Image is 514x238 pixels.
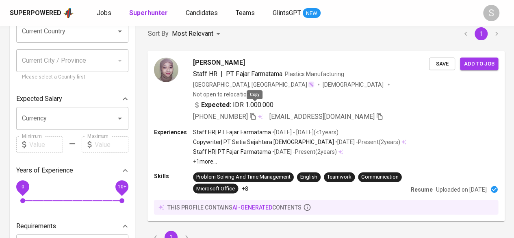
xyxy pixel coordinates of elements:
p: +8 [241,184,248,192]
p: Staff HR | PT Fajar Farmatama [193,148,271,156]
div: Communication [361,173,398,181]
span: Teams [236,9,255,17]
p: Staff HR | PT Fajar Farmatama [193,128,271,136]
div: Most Relevant [172,26,223,41]
a: Superhunter [129,8,169,18]
button: Add to job [460,57,498,70]
span: Save [433,59,451,68]
a: GlintsGPT NEW [273,8,321,18]
span: [PERSON_NAME] [193,57,245,67]
input: Value [95,136,128,153]
p: • [DATE] - Present ( 2 years ) [334,138,400,146]
button: page 1 [475,27,488,40]
button: Save [429,57,455,70]
span: Candidates [186,9,218,17]
p: this profile contains contents [167,203,301,211]
div: [GEOGRAPHIC_DATA], [GEOGRAPHIC_DATA] [193,80,314,88]
a: Candidates [186,8,219,18]
span: | [221,69,223,79]
div: Microsoft Office [196,185,235,192]
p: Most Relevant [172,29,213,39]
p: Copywriter | PT Setia Sejahtera [DEMOGRAPHIC_DATA] [193,138,334,146]
span: [DEMOGRAPHIC_DATA] [323,80,384,88]
b: Superhunter [129,9,168,17]
a: Superpoweredapp logo [10,7,74,19]
div: Expected Salary [16,91,128,107]
span: AI-generated [232,204,272,210]
b: Expected: [201,100,231,109]
a: Teams [236,8,256,18]
span: Jobs [97,9,111,17]
button: Open [114,113,126,124]
span: PT Fajar Farmatama [226,70,282,77]
img: magic_wand.svg [308,81,314,87]
div: Problem Solving And Time Management [196,173,291,181]
img: d098c608549b0cc48cfd8a05842b22df.jpg [154,57,178,82]
p: Requirements [16,221,56,231]
div: Superpowered [10,9,61,18]
nav: pagination navigation [458,27,504,40]
p: Expected Salary [16,94,62,104]
span: Add to job [464,59,494,68]
input: Value [29,136,63,153]
div: English [300,173,317,181]
img: app logo [63,7,74,19]
p: • [DATE] - [DATE] ( <1 years ) [271,128,338,136]
span: Plastics Manufacturing [285,70,344,77]
span: 10+ [117,184,126,190]
div: Requirements [16,218,128,234]
div: S [483,5,499,21]
p: Years of Experience [16,166,73,175]
p: Not open to relocation [193,90,249,98]
p: +1 more ... [193,157,406,166]
span: GlintsGPT [273,9,301,17]
p: Skills [154,172,193,180]
span: Staff HR [193,70,217,77]
span: [PHONE_NUMBER] [193,112,247,120]
a: Jobs [97,8,113,18]
span: 0 [21,184,24,190]
p: • [DATE] - Present ( 2 years ) [271,148,337,156]
p: Please select a Country first [22,73,123,81]
a: [PERSON_NAME]Staff HR|PT Fajar FarmatamaPlastics Manufacturing[GEOGRAPHIC_DATA], [GEOGRAPHIC_DATA... [148,51,504,221]
span: NEW [303,9,321,17]
div: IDR 1.000.000 [193,100,273,109]
div: Teamwork [327,173,351,181]
p: Uploaded on [DATE] [436,185,487,193]
p: Resume [411,185,433,193]
button: Open [114,26,126,37]
span: [EMAIL_ADDRESS][DOMAIN_NAME] [269,112,375,120]
p: Sort By [148,29,169,39]
p: Experiences [154,128,193,136]
div: Years of Experience [16,162,128,179]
